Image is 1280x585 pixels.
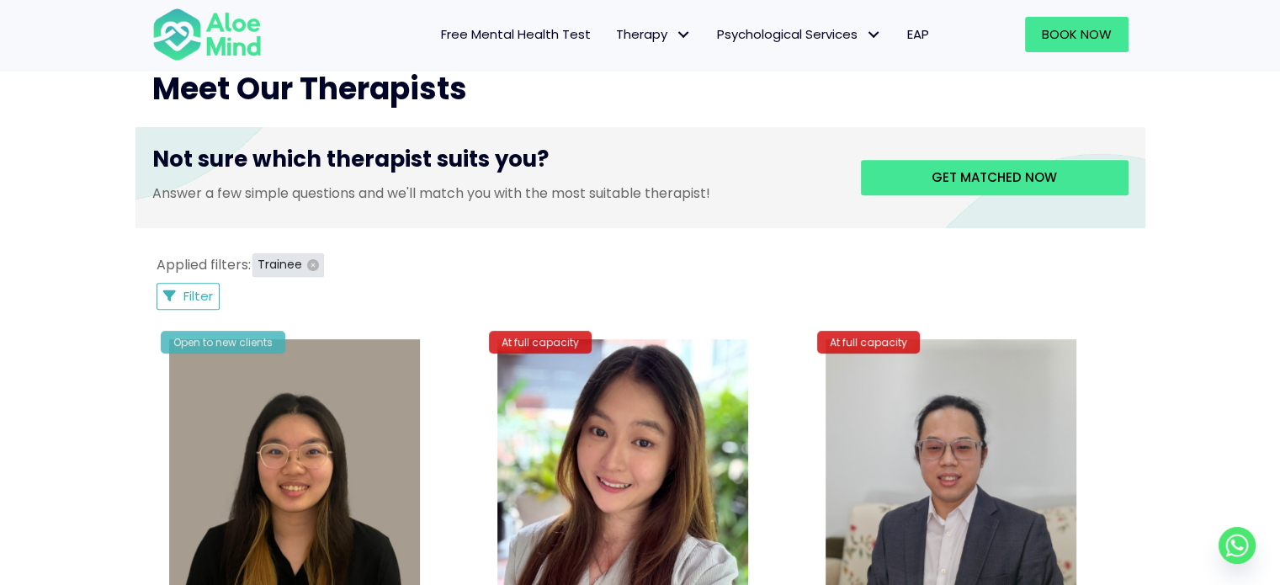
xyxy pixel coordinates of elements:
[152,144,836,183] h3: Not sure which therapist suits you?
[161,331,285,354] div: Open to new clients
[183,287,213,305] span: Filter
[152,67,467,110] span: Meet Our Therapists
[284,17,942,52] nav: Menu
[489,331,592,354] div: At full capacity
[704,17,895,52] a: Psychological ServicesPsychological Services: submenu
[252,253,324,277] button: Trainee
[152,7,262,62] img: Aloe mind Logo
[717,25,882,43] span: Psychological Services
[1042,25,1112,43] span: Book Now
[861,160,1129,195] a: Get matched now
[152,183,836,203] p: Answer a few simple questions and we'll match you with the most suitable therapist!
[616,25,692,43] span: Therapy
[932,168,1057,186] span: Get matched now
[428,17,603,52] a: Free Mental Health Test
[157,255,251,274] span: Applied filters:
[1025,17,1129,52] a: Book Now
[672,23,696,47] span: Therapy: submenu
[603,17,704,52] a: TherapyTherapy: submenu
[862,23,886,47] span: Psychological Services: submenu
[157,283,220,310] button: Filter Listings
[441,25,591,43] span: Free Mental Health Test
[895,17,942,52] a: EAP
[817,331,920,354] div: At full capacity
[1219,527,1256,564] a: Whatsapp
[907,25,929,43] span: EAP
